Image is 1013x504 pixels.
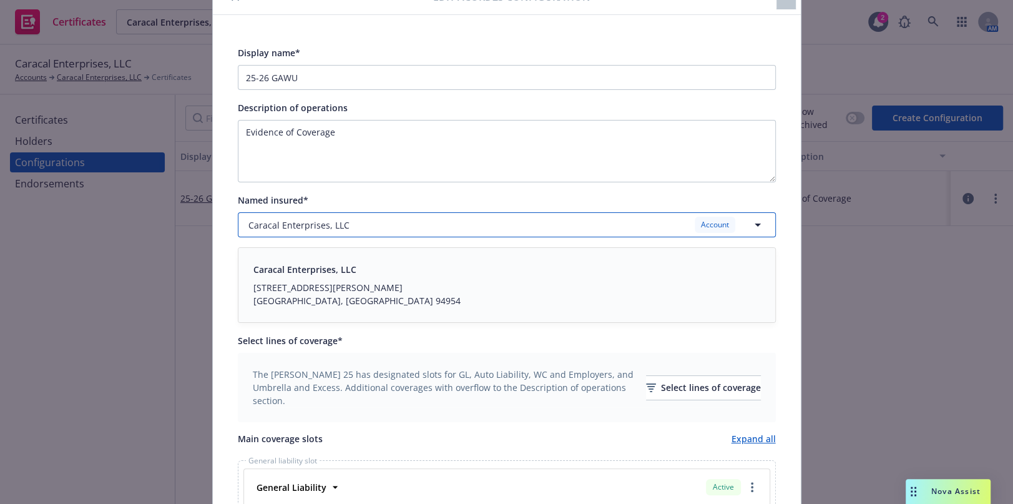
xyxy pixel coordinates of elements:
[238,120,776,182] textarea: Input description
[711,482,736,493] span: Active
[257,482,326,493] strong: General Liability
[931,486,981,497] span: Nova Assist
[745,480,760,495] a: more
[906,479,991,504] button: Nova Assist
[253,281,461,294] div: [STREET_ADDRESS][PERSON_NAME]
[246,457,320,465] span: General liability slot
[253,368,639,407] span: The [PERSON_NAME] 25 has designated slots for GL, Auto Liability, WC and Employers, and Umbrella ...
[238,65,776,90] input: Enter a display name
[248,219,350,232] span: Caracal Enterprises, LLC
[238,194,308,206] span: Named insured*
[238,47,300,59] span: Display name*
[253,263,461,276] div: Caracal Enterprises, LLC
[732,432,776,445] a: Expand all
[238,212,776,237] button: Caracal Enterprises, LLCAccount
[695,217,735,232] div: Account
[906,479,921,504] div: Drag to move
[238,432,323,445] span: Main coverage slots
[238,102,348,114] span: Description of operations
[238,335,343,347] span: Select lines of coverage*
[646,376,761,400] div: Select lines of coverage
[646,375,761,400] button: Select lines of coverage
[253,294,461,307] div: [GEOGRAPHIC_DATA], [GEOGRAPHIC_DATA] 94954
